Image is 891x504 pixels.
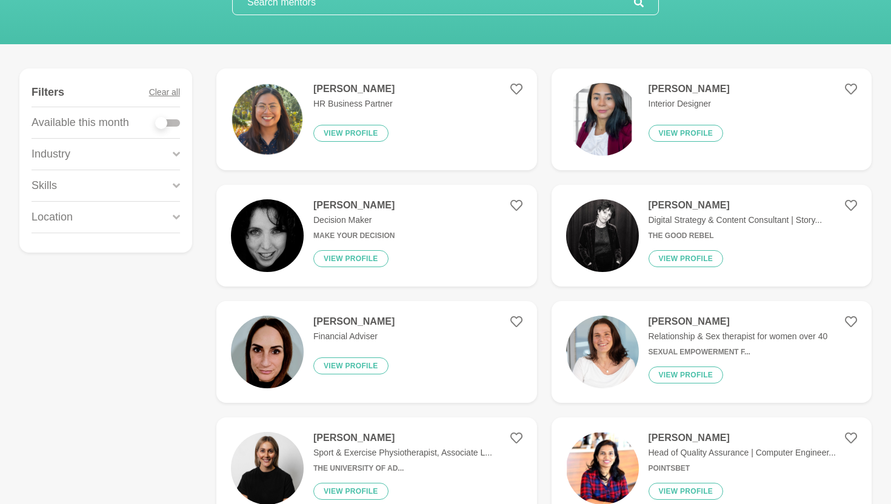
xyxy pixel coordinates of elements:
a: [PERSON_NAME]Financial AdviserView profile [216,301,537,403]
img: 1044fa7e6122d2a8171cf257dcb819e56f039831-1170x656.jpg [566,199,639,272]
img: 231d6636be52241877ec7df6b9df3e537ea7a8ca-1080x1080.png [231,83,304,156]
a: [PERSON_NAME]Digital Strategy & Content Consultant | Story...The Good RebelView profile [552,185,872,287]
h4: [PERSON_NAME] [313,316,395,328]
a: [PERSON_NAME]Decision MakerMake Your DecisionView profile [216,185,537,287]
img: d6e4e6fb47c6b0833f5b2b80120bcf2f287bc3aa-2570x2447.jpg [566,316,639,388]
h4: [PERSON_NAME] [313,432,492,444]
h4: [PERSON_NAME] [313,83,395,95]
h6: PointsBet [649,464,836,473]
img: 443bca476f7facefe296c2c6ab68eb81e300ea47-400x400.jpg [231,199,304,272]
p: Interior Designer [649,98,730,110]
h6: The Good Rebel [649,231,823,240]
a: [PERSON_NAME]HR Business PartnerView profile [216,68,537,170]
button: View profile [313,250,389,267]
p: Relationship & Sex therapist for women over 40 [649,330,828,343]
p: Sport & Exercise Physiotherapist, Associate L... [313,446,492,459]
button: View profile [649,366,724,383]
h4: [PERSON_NAME] [313,199,395,211]
p: Financial Adviser [313,330,395,343]
button: View profile [313,357,389,374]
h4: [PERSON_NAME] [649,432,836,444]
p: Head of Quality Assurance | Computer Engineer... [649,446,836,459]
a: [PERSON_NAME]Relationship & Sex therapist for women over 40Sexual Empowerment f...View profile [552,301,872,403]
p: Location [32,209,73,225]
a: [PERSON_NAME]Interior DesignerView profile [552,68,872,170]
h4: [PERSON_NAME] [649,83,730,95]
h6: Sexual Empowerment f... [649,348,828,357]
button: View profile [649,125,724,142]
h4: [PERSON_NAME] [649,316,828,328]
h4: Filters [32,85,64,99]
img: 2462cd17f0db61ae0eaf7f297afa55aeb6b07152-1255x1348.jpg [231,316,304,388]
button: View profile [313,125,389,142]
button: View profile [313,483,389,500]
button: Clear all [149,78,180,107]
h6: Make Your Decision [313,231,395,240]
p: Available this month [32,114,129,131]
p: Decision Maker [313,214,395,227]
p: Skills [32,177,57,194]
h6: The University of Ad... [313,464,492,473]
p: HR Business Partner [313,98,395,110]
h4: [PERSON_NAME] [649,199,823,211]
button: View profile [649,250,724,267]
p: Digital Strategy & Content Consultant | Story... [649,214,823,227]
button: View profile [649,483,724,500]
p: Industry [32,146,70,162]
img: 672c9e0f5c28f94a877040268cd8e7ac1f2c7f14-1080x1350.png [566,83,639,156]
